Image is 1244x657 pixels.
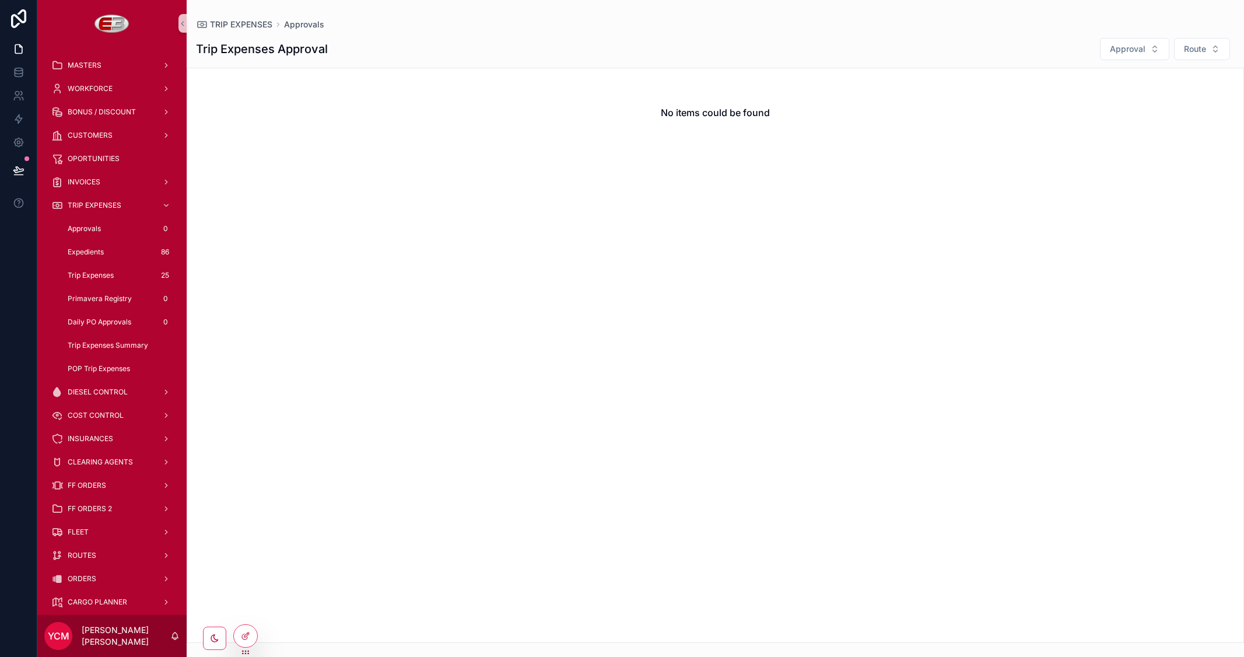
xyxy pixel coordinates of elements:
[68,387,128,397] span: DIESEL CONTROL
[44,592,180,613] a: CARGO PLANNER
[159,315,173,329] div: 0
[157,245,173,259] div: 86
[58,218,180,239] a: Approvals0
[68,481,106,490] span: FF ORDERS
[68,154,120,163] span: OPORTUNITIES
[58,288,180,309] a: Primavera Registry0
[68,364,130,373] span: POP Trip Expenses
[94,14,130,33] img: App logo
[37,47,187,615] div: scrollable content
[58,335,180,356] a: Trip Expenses Summary
[44,382,180,403] a: DIESEL CONTROL
[44,148,180,169] a: OPORTUNITIES
[68,341,148,350] span: Trip Expenses Summary
[44,102,180,123] a: BONUS / DISCOUNT
[82,624,170,648] p: [PERSON_NAME] [PERSON_NAME]
[68,201,121,210] span: TRIP EXPENSES
[68,597,127,607] span: CARGO PLANNER
[58,265,180,286] a: Trip Expenses25
[68,294,132,303] span: Primavera Registry
[68,61,101,70] span: MASTERS
[68,457,133,467] span: CLEARING AGENTS
[58,242,180,263] a: Expedients86
[58,358,180,379] a: POP Trip Expenses
[68,107,136,117] span: BONUS / DISCOUNT
[68,84,113,93] span: WORKFORCE
[284,19,324,30] a: Approvals
[44,522,180,543] a: FLEET
[661,106,770,120] h2: No items could be found
[1110,43,1145,55] span: Approval
[68,131,113,140] span: CUSTOMERS
[68,504,112,513] span: FF ORDERS 2
[44,498,180,519] a: FF ORDERS 2
[48,629,69,643] span: YCM
[157,268,173,282] div: 25
[1184,43,1206,55] span: Route
[68,224,101,233] span: Approvals
[68,411,124,420] span: COST CONTROL
[68,551,96,560] span: ROUTES
[44,475,180,496] a: FF ORDERS
[1174,38,1230,60] button: Select Button
[196,19,272,30] a: TRIP EXPENSES
[44,428,180,449] a: INSURANCES
[68,434,113,443] span: INSURANCES
[68,574,96,583] span: ORDERS
[210,19,272,30] span: TRIP EXPENSES
[44,172,180,193] a: INVOICES
[159,292,173,306] div: 0
[68,177,100,187] span: INVOICES
[44,568,180,589] a: ORDERS
[44,452,180,473] a: CLEARING AGENTS
[44,55,180,76] a: MASTERS
[68,247,104,257] span: Expedients
[58,312,180,333] a: Daily PO Approvals0
[68,271,114,280] span: Trip Expenses
[44,78,180,99] a: WORKFORCE
[44,125,180,146] a: CUSTOMERS
[68,317,131,327] span: Daily PO Approvals
[1100,38,1169,60] button: Select Button
[44,545,180,566] a: ROUTES
[159,222,173,236] div: 0
[68,527,89,537] span: FLEET
[196,41,328,57] h1: Trip Expenses Approval
[44,405,180,426] a: COST CONTROL
[44,195,180,216] a: TRIP EXPENSES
